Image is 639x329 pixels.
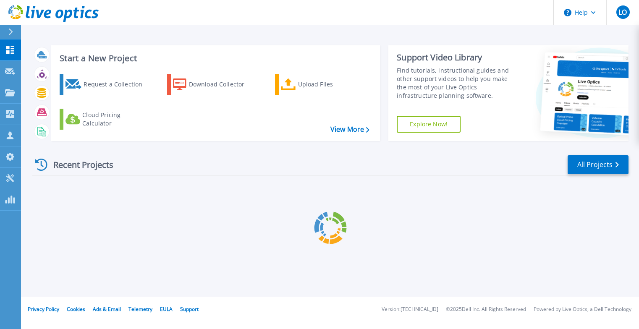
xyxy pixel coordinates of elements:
a: Ads & Email [93,305,121,313]
div: Cloud Pricing Calculator [82,111,149,128]
a: Cloud Pricing Calculator [60,109,153,130]
li: © 2025 Dell Inc. All Rights Reserved [446,307,526,312]
a: Privacy Policy [28,305,59,313]
a: All Projects [568,155,629,174]
div: Support Video Library [397,52,517,63]
a: Support [180,305,199,313]
a: View More [330,125,369,133]
h3: Start a New Project [60,54,369,63]
a: Request a Collection [60,74,153,95]
a: Telemetry [128,305,152,313]
div: Recent Projects [32,154,125,175]
div: Find tutorials, instructional guides and other support videos to help you make the most of your L... [397,66,517,100]
a: Download Collector [167,74,261,95]
a: Upload Files [275,74,369,95]
div: Upload Files [298,76,365,93]
a: EULA [160,305,173,313]
div: Download Collector [189,76,256,93]
li: Version: [TECHNICAL_ID] [382,307,438,312]
a: Explore Now! [397,116,461,133]
span: LO [618,9,627,16]
a: Cookies [67,305,85,313]
li: Powered by Live Optics, a Dell Technology [534,307,631,312]
div: Request a Collection [84,76,151,93]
